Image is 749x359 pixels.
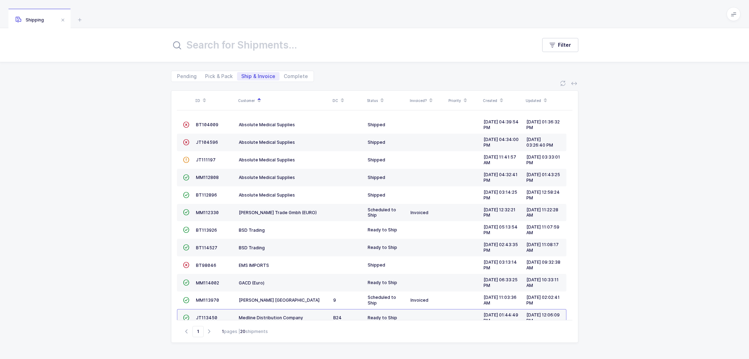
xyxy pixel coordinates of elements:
[196,297,219,303] span: MM113970
[526,242,559,253] span: [DATE] 11:08:17 AM
[196,210,219,215] span: MM112330
[183,262,189,268] span: 
[526,312,560,323] span: [DATE] 12:06:09 PM
[368,280,397,285] span: Ready to Ship
[368,122,385,127] span: Shipped
[196,315,217,320] span: JT113450
[410,95,444,107] div: Invoiced?
[526,154,560,165] span: [DATE] 03:33:01 PM
[558,41,571,49] span: Filter
[239,245,265,250] span: BSD Trading
[239,227,265,233] span: BSD Trading
[368,207,396,218] span: Scheduled to Ship
[239,315,303,320] span: Medline Distribution Company
[183,245,189,250] span: 
[367,95,406,107] div: Status
[448,95,479,107] div: Priority
[484,207,515,218] span: [DATE] 12:32:21 PM
[368,262,385,268] span: Shipped
[183,210,189,215] span: 
[484,154,516,165] span: [DATE] 11:41:57 AM
[526,95,564,107] div: Updated
[183,297,189,303] span: 
[183,280,189,285] span: 
[333,297,336,303] span: 9
[526,190,560,200] span: [DATE] 12:58:24 PM
[239,140,295,145] span: Absolute Medical Supplies
[526,259,560,270] span: [DATE] 09:32:38 AM
[333,315,342,320] span: B24
[196,122,218,127] span: BT104009
[183,227,189,232] span: 
[15,17,44,23] span: Shipping
[484,137,519,148] span: [DATE] 04:34:00 PM
[222,328,268,335] div: pages | shipments
[183,315,189,320] span: 
[239,280,264,286] span: GACD (Euro)
[484,277,518,288] span: [DATE] 06:33:25 PM
[196,263,216,268] span: BT98046
[240,329,245,334] b: 20
[196,175,219,180] span: MM112808
[484,119,519,130] span: [DATE] 04:39:54 PM
[368,192,385,198] span: Shipped
[205,74,233,79] span: Pick & Pack
[526,224,559,235] span: [DATE] 11:07:59 AM
[484,242,518,253] span: [DATE] 02:43:35 PM
[526,137,553,148] span: [DATE] 03:26:40 PM
[196,280,219,286] span: MM114002
[542,38,578,52] button: Filter
[484,295,517,306] span: [DATE] 11:03:36 AM
[526,295,560,306] span: [DATE] 02:02:41 PM
[368,227,397,232] span: Ready to Ship
[239,175,295,180] span: Absolute Medical Supplies
[183,140,189,145] span: 
[526,277,559,288] span: [DATE] 10:33:11 AM
[171,37,528,53] input: Search for Shipments...
[196,157,216,162] span: JT111197
[284,74,308,79] span: Complete
[183,192,189,198] span: 
[241,74,275,79] span: Ship & Invoice
[196,227,217,233] span: BT113926
[195,95,234,107] div: ID
[368,140,385,145] span: Shipped
[196,245,217,250] span: BT114527
[484,172,518,183] span: [DATE] 04:32:41 PM
[410,297,444,303] div: Invoiced
[368,157,385,162] span: Shipped
[368,175,385,180] span: Shipped
[526,207,558,218] span: [DATE] 11:22:28 AM
[239,122,295,127] span: Absolute Medical Supplies
[239,192,295,198] span: Absolute Medical Supplies
[526,172,560,183] span: [DATE] 01:43:25 PM
[484,190,517,200] span: [DATE] 03:14:25 PM
[238,95,328,107] div: Customer
[239,210,317,215] span: [PERSON_NAME] Trade Gmbh (EURO)
[333,95,363,107] div: DC
[368,295,396,306] span: Scheduled to Ship
[177,74,197,79] span: Pending
[183,157,189,162] span: 
[368,245,397,250] span: Ready to Ship
[196,192,217,198] span: BT112896
[192,326,204,337] span: Go to
[484,224,518,235] span: [DATE] 05:13:54 PM
[484,312,518,323] span: [DATE] 01:44:49 PM
[368,315,397,320] span: Ready to Ship
[526,119,560,130] span: [DATE] 01:36:32 PM
[239,263,269,268] span: EMS IMPORTS
[183,175,189,180] span: 
[239,157,295,162] span: Absolute Medical Supplies
[196,140,218,145] span: JT104596
[483,95,521,107] div: Created
[484,259,517,270] span: [DATE] 03:13:14 PM
[239,297,320,303] span: [PERSON_NAME] [GEOGRAPHIC_DATA]
[183,122,189,127] span: 
[222,329,224,334] b: 1
[410,210,444,216] div: Invoiced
